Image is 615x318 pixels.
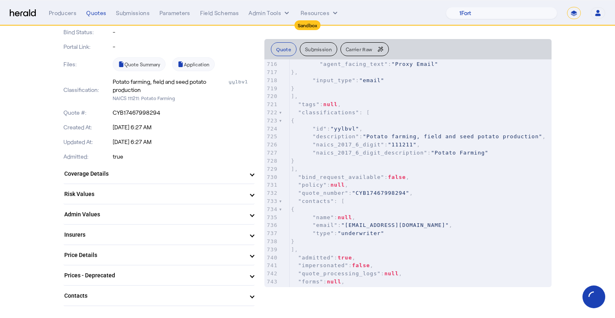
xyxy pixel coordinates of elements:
span: "Proxy Email" [392,61,438,67]
span: : , [291,174,409,180]
span: "policy" [298,182,327,188]
span: "forms" [298,279,323,285]
p: Admitted: [63,152,111,161]
span: null [331,182,345,188]
span: : , [291,262,373,268]
mat-expansion-panel-header: Price Details [63,245,255,265]
span: : , [291,255,355,261]
a: Quote Summary [113,57,166,71]
span: "quote_processing_logs" [298,270,381,277]
span: ], [291,246,298,253]
span: : , [291,142,420,148]
span: "naics_2017_6_digit_description" [312,150,427,156]
p: Quote #: [63,109,111,117]
div: 725 [264,133,279,141]
div: 732 [264,189,279,197]
p: Classification: [63,86,111,94]
mat-expansion-panel-header: Admin Values [63,205,255,224]
button: Submission [300,42,337,56]
button: internal dropdown menu [249,9,291,17]
span: : [291,230,384,236]
span: "CYB17467998294" [352,190,409,196]
div: 718 [264,76,279,85]
span: } [291,158,294,164]
herald-code-block: quote [264,59,552,287]
mat-panel-title: Contacts [64,292,244,300]
span: null [323,101,338,107]
div: 724 [264,125,279,133]
p: [DATE] 6:27 AM [113,123,255,131]
div: Producers [49,9,76,17]
span: : , [291,270,402,277]
span: "created_at" [298,287,341,293]
span: "bind_request_available" [298,174,384,180]
div: 726 [264,141,279,149]
span: "naics_2017_6_digit" [312,142,384,148]
p: - [113,43,255,51]
div: 727 [264,149,279,157]
mat-expansion-panel-header: Coverage Details [63,164,255,183]
mat-expansion-panel-header: Contacts [63,286,255,305]
span: : , [291,101,341,107]
span: "yylbvl" [331,126,360,132]
p: NAICS 111211: Potato Farming [113,94,255,102]
span: ], [291,166,298,172]
p: true [113,152,255,161]
mat-panel-title: Price Details [64,251,244,259]
div: 722 [264,109,279,117]
span: "description" [312,133,359,139]
span: "type" [312,230,334,236]
div: 735 [264,213,279,222]
div: 723 [264,117,279,125]
div: 729 [264,165,279,173]
button: Resources dropdown menu [301,9,339,17]
span: "email" [312,222,338,228]
mat-expansion-panel-header: Risk Values [63,184,255,204]
div: 731 [264,181,279,189]
p: Bind Status: [63,28,111,36]
span: : , [291,222,452,228]
div: 720 [264,92,279,100]
span: } [291,85,294,91]
span: null [338,214,352,220]
span: : , [291,279,345,285]
div: Parameters [159,9,190,17]
div: 730 [264,173,279,181]
mat-panel-title: Coverage Details [64,170,244,178]
div: 716 [264,60,279,68]
span: "contacts" [298,198,334,204]
p: Files: [63,60,111,68]
div: 719 [264,85,279,93]
div: yylbvl [229,78,255,94]
button: Quote [271,42,297,56]
div: 721 [264,100,279,109]
span: Carrier Raw [346,47,372,52]
span: : [291,77,384,83]
span: null [384,270,399,277]
div: Field Schemas [200,9,239,17]
span: "impersonated" [298,262,349,268]
span: "tags" [298,101,320,107]
mat-expansion-panel-header: Prices - Deprecated [63,266,255,285]
span: : , [291,182,348,188]
span: null [327,279,341,285]
p: CYB17467998294 [113,109,255,117]
p: [DATE] 6:27 AM [113,138,255,146]
div: Sandbox [294,20,321,30]
mat-panel-title: Prices - Deprecated [64,271,244,280]
div: Quotes [86,9,106,17]
span: { [291,118,294,124]
div: Potato farming, field and seed potato production [113,78,227,94]
span: "classifications" [298,109,359,115]
span: } [291,238,294,244]
div: Submissions [116,9,150,17]
span: "[EMAIL_ADDRESS][DOMAIN_NAME]" [341,222,449,228]
p: Updated At: [63,138,111,146]
span: "name" [312,214,334,220]
span: : , [291,126,363,132]
span: false [352,262,370,268]
span: "Potato Farming" [431,150,489,156]
span: "quote_number" [298,190,349,196]
mat-panel-title: Risk Values [64,190,244,198]
span: : [ [291,198,345,204]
